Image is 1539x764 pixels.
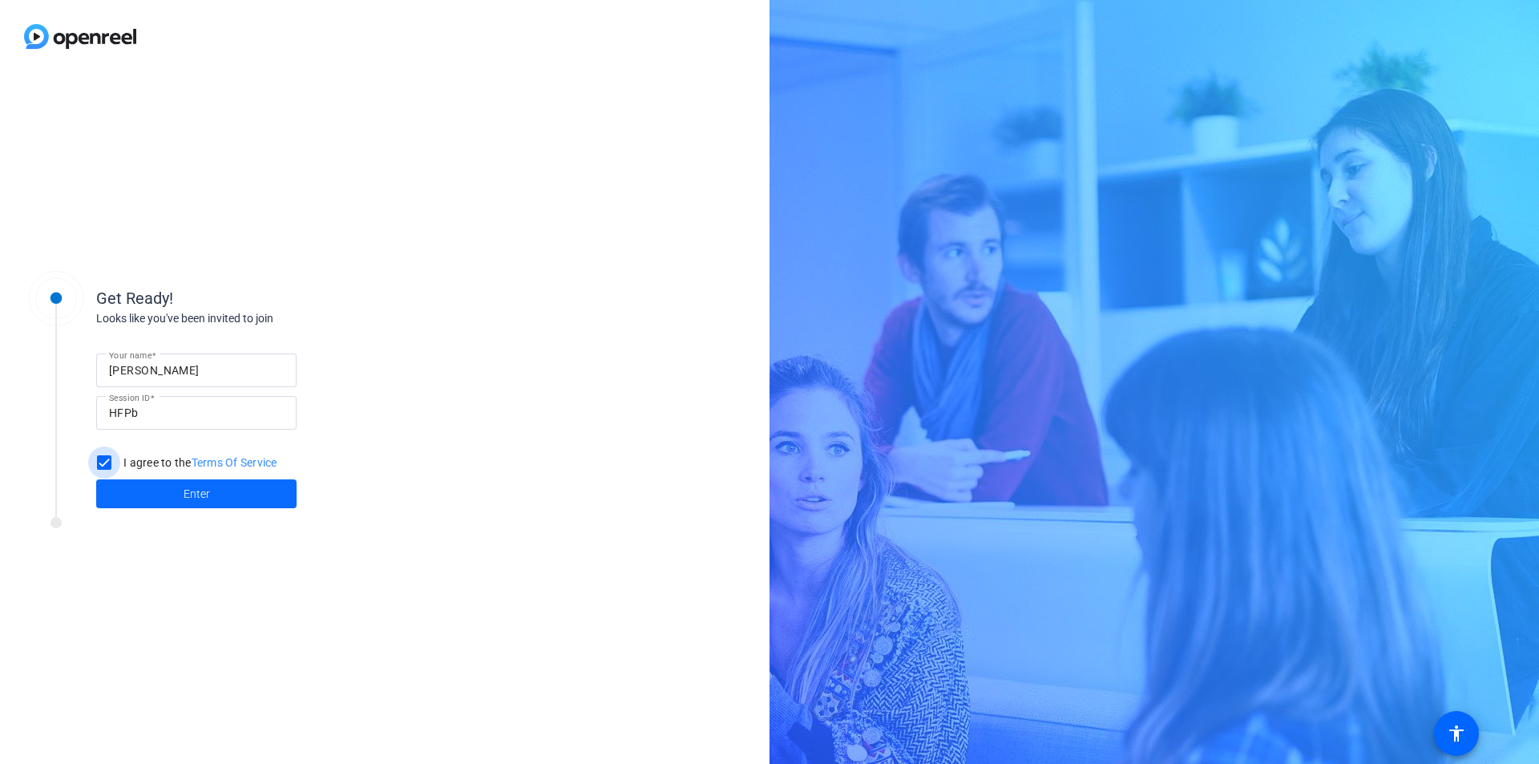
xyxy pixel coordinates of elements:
span: Enter [184,486,210,503]
div: Get Ready! [96,286,417,310]
label: I agree to the [120,455,277,471]
div: Looks like you've been invited to join [96,310,417,327]
button: Enter [96,479,297,508]
a: Terms Of Service [192,456,277,469]
mat-label: Your name [109,350,151,360]
mat-label: Session ID [109,393,150,402]
mat-icon: accessibility [1447,724,1466,743]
